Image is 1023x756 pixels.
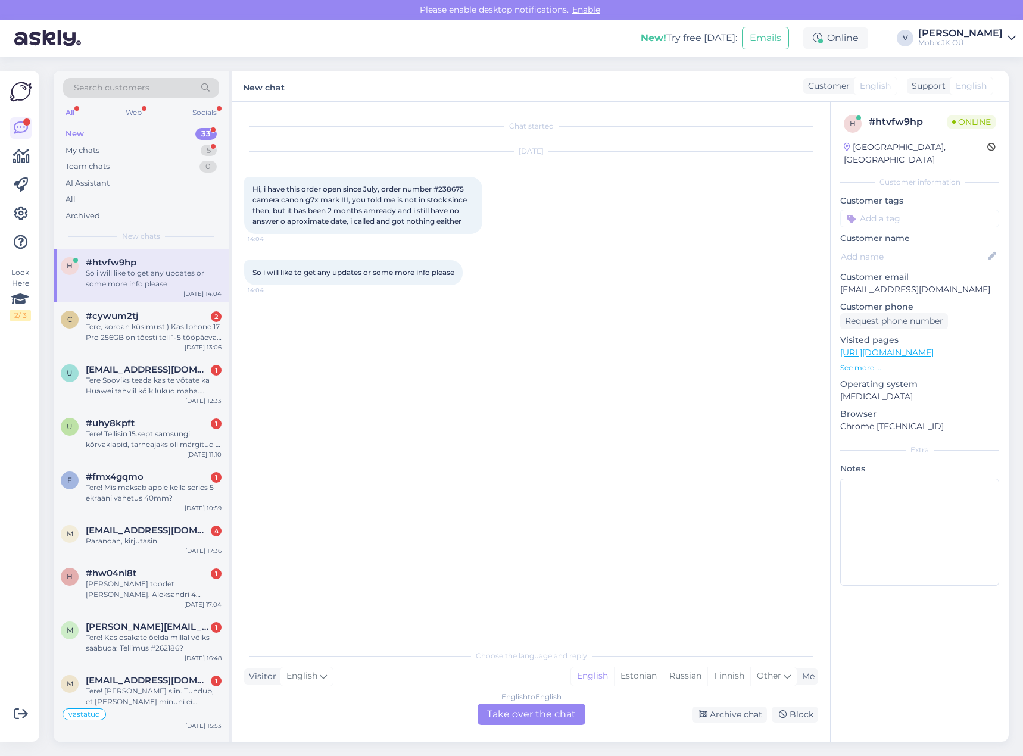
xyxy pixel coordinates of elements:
[86,536,222,546] div: Parandan, kirjutasin
[185,396,222,405] div: [DATE] 12:33
[187,450,222,459] div: [DATE] 11:10
[195,128,217,140] div: 33
[918,38,1003,48] div: Mobix JK OÜ
[840,420,999,433] p: Chrome [TECHNICAL_ID]
[86,675,210,686] span: mirjam.talts@hotmail.com
[211,418,222,429] div: 1
[66,193,76,205] div: All
[840,408,999,420] p: Browser
[185,654,222,663] div: [DATE] 16:48
[66,210,100,222] div: Archived
[68,711,100,718] span: vastatud
[244,651,818,661] div: Choose the language and reply
[66,177,110,189] div: AI Assistant
[244,670,276,683] div: Visitor
[252,185,469,226] span: Hi, i have this order open since July, order number #238675 camera canon g7x mark III, you told m...
[840,271,999,283] p: Customer email
[66,128,84,140] div: New
[757,670,781,681] span: Other
[67,529,73,538] span: m
[918,29,1003,38] div: [PERSON_NAME]
[86,311,138,321] span: #cywum2tj
[184,600,222,609] div: [DATE] 17:04
[201,145,217,157] div: 5
[86,321,222,343] div: Tere, kordan küsimust:) Kas Iphone 17 Pro 256GB on tõesti teil 1-5 tööpäeva jooksul saadaval?
[772,707,818,723] div: Block
[569,4,604,15] span: Enable
[67,368,73,377] span: u
[840,363,999,373] p: See more ...
[63,105,77,120] div: All
[86,525,210,536] span: mesotsuklon97@gmail.com
[907,80,946,92] div: Support
[707,667,750,685] div: Finnish
[797,670,815,683] div: Me
[211,365,222,376] div: 1
[86,268,222,289] div: So i will like to get any updates or some more info please
[641,31,737,45] div: Try free [DATE]:
[211,311,222,322] div: 2
[918,29,1016,48] a: [PERSON_NAME]Mobix JK OÜ
[74,82,149,94] span: Search customers
[10,267,31,321] div: Look Here
[67,261,73,270] span: h
[86,471,144,482] span: #fmx4gqmo
[897,30,913,46] div: V
[252,268,454,277] span: So i will like to get any updates or some more info please
[840,391,999,403] p: [MEDICAL_DATA]
[86,686,222,707] div: Tere! [PERSON_NAME] siin. Tundub, et [PERSON_NAME] minuni ei [PERSON_NAME] sooviksin oma raha tag...
[803,80,850,92] div: Customer
[947,115,996,129] span: Online
[244,121,818,132] div: Chat started
[67,626,73,635] span: m
[840,463,999,475] p: Notes
[10,80,32,103] img: Askly Logo
[248,286,292,295] span: 14:04
[840,210,999,227] input: Add a tag
[67,422,73,431] span: u
[190,105,219,120] div: Socials
[243,78,285,94] label: New chat
[663,667,707,685] div: Russian
[840,313,948,329] div: Request phone number
[86,632,222,654] div: Tere! Kas osakate öelda millal võiks saabuda: Tellimus #262186?
[840,232,999,245] p: Customer name
[614,667,663,685] div: Estonian
[850,119,856,128] span: h
[840,301,999,313] p: Customer phone
[840,177,999,188] div: Customer information
[844,141,987,166] div: [GEOGRAPHIC_DATA], [GEOGRAPHIC_DATA]
[67,476,72,485] span: f
[86,418,135,429] span: #uhy8kpft
[840,283,999,296] p: [EMAIL_ADDRESS][DOMAIN_NAME]
[67,315,73,324] span: c
[86,579,222,600] div: [PERSON_NAME] toodet [PERSON_NAME]. Aleksandri 4 suletud.
[211,526,222,536] div: 4
[244,146,818,157] div: [DATE]
[86,429,222,450] div: Tere! Tellisin 15.sept samsungi kõrvaklapid, tarneajaks oli märgitud 1-5 tööpäeva, Kuna olid mõel...
[199,161,217,173] div: 0
[841,250,985,263] input: Add name
[86,621,210,632] span: markus.somer@gmail.com
[840,334,999,346] p: Visited pages
[86,568,136,579] span: #hw04nl8t
[86,364,210,375] span: urmet17@gmail.com
[183,289,222,298] div: [DATE] 14:04
[67,679,73,688] span: m
[869,115,947,129] div: # htvfw9hp
[803,27,868,49] div: Online
[86,257,136,268] span: #htvfw9hp
[211,568,222,579] div: 1
[123,105,144,120] div: Web
[742,27,789,49] button: Emails
[840,445,999,455] div: Extra
[67,572,73,581] span: h
[185,721,222,730] div: [DATE] 15:53
[185,343,222,352] div: [DATE] 13:06
[211,676,222,686] div: 1
[66,161,110,173] div: Team chats
[286,670,317,683] span: English
[211,622,222,633] div: 1
[86,375,222,396] div: Tere Sooviks teada kas te võtate ka Huawei tahvlil kõik lukud maha. Ostsin tahvli mis on täieliku...
[185,504,222,513] div: [DATE] 10:59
